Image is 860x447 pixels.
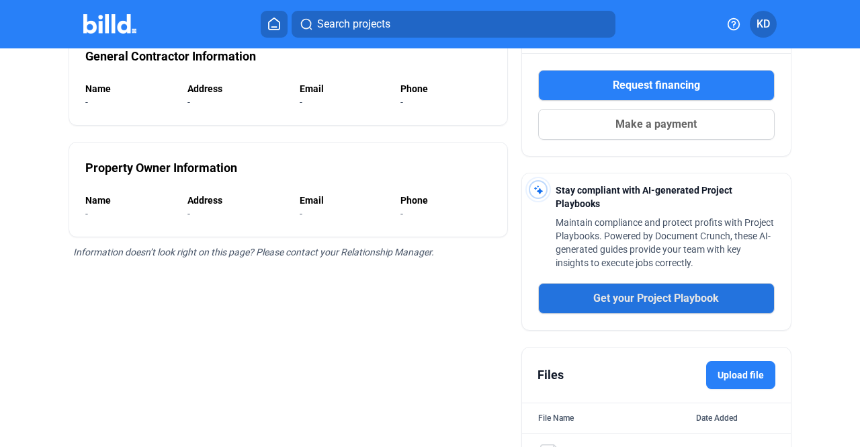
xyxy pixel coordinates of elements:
[187,97,190,108] span: -
[85,97,88,108] span: -
[757,16,770,32] span: KD
[538,70,775,101] button: Request financing
[300,194,387,207] div: Email
[706,361,775,389] label: Upload file
[537,366,564,384] div: Files
[73,247,434,257] span: Information doesn’t look right on this page? Please contact your Relationship Manager.
[400,208,403,219] span: -
[400,97,403,108] span: -
[83,14,136,34] img: Billd Company Logo
[85,82,174,95] div: Name
[615,116,697,132] span: Make a payment
[613,77,700,93] span: Request financing
[593,290,719,307] span: Get your Project Playbook
[696,411,775,425] div: Date Added
[538,109,775,140] button: Make a payment
[538,283,775,314] button: Get your Project Playbook
[400,82,491,95] div: Phone
[300,97,302,108] span: -
[292,11,615,38] button: Search projects
[538,411,574,425] div: File Name
[85,159,237,177] div: Property Owner Information
[400,194,491,207] div: Phone
[187,194,286,207] div: Address
[317,16,390,32] span: Search projects
[85,194,174,207] div: Name
[300,208,302,219] span: -
[300,82,387,95] div: Email
[556,185,732,209] span: Stay compliant with AI-generated Project Playbooks
[85,208,88,219] span: -
[187,82,286,95] div: Address
[750,11,777,38] button: KD
[187,208,190,219] span: -
[85,47,256,66] div: General Contractor Information
[556,217,774,268] span: Maintain compliance and protect profits with Project Playbooks. Powered by Document Crunch, these...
